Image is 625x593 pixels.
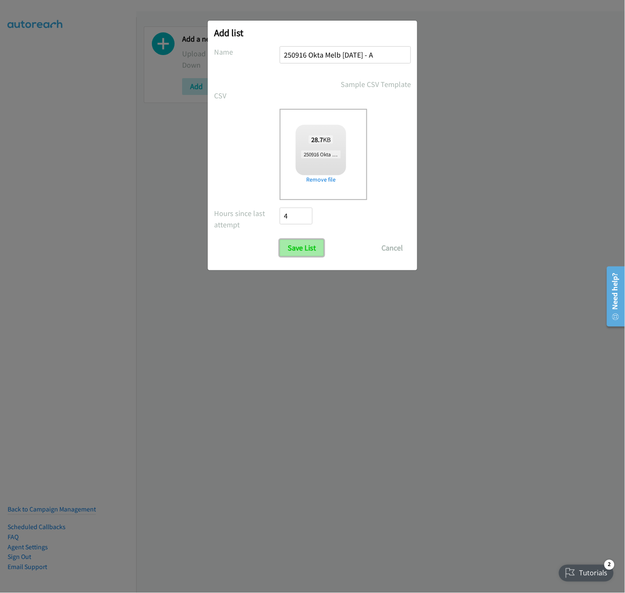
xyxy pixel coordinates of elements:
[601,263,625,330] iframe: Resource Center
[214,90,280,101] label: CSV
[341,79,411,90] a: Sample CSV Template
[214,208,280,230] label: Hours since last attempt
[309,135,334,144] span: KB
[311,135,323,144] strong: 28.7
[296,175,346,184] a: Remove file
[554,556,619,587] iframe: Checklist
[214,27,411,39] h2: Add list
[301,150,377,158] span: 250916 Okta Melb [DATE] - A.csv
[214,46,280,58] label: Name
[373,240,411,256] button: Cancel
[280,240,324,256] input: Save List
